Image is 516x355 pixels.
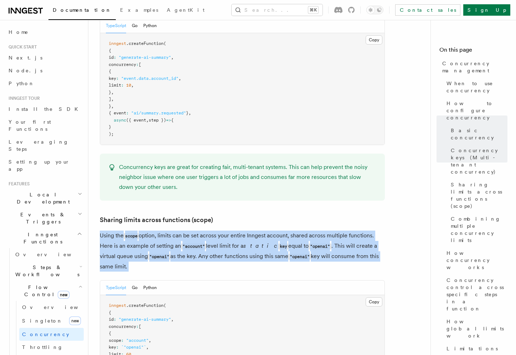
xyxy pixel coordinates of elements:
button: Search...⌘K [232,4,322,16]
span: ( [164,303,166,308]
span: key [109,76,116,81]
span: Home [9,29,29,36]
span: : [126,110,129,115]
a: Your first Functions [6,115,84,135]
span: : [121,83,124,88]
span: .createFunction [126,41,164,46]
code: scope [124,233,139,239]
span: scope [109,338,121,343]
span: new [69,317,81,325]
span: "account" [126,338,149,343]
span: Local Development [6,191,78,205]
span: , [189,110,191,115]
span: Inngest tour [6,96,40,101]
a: Node.js [6,64,84,77]
a: Combining multiple concurrency limits [448,212,507,247]
a: Python [6,77,84,90]
kbd: ⌘K [308,6,318,14]
button: Steps & Workflows [12,261,84,281]
span: , [146,118,149,123]
span: Next.js [9,55,42,61]
button: Copy [366,297,382,307]
button: Go [132,281,138,295]
button: TypeScript [106,19,126,33]
span: Concurrency keys (Multi-tenant concurrency) [451,147,507,175]
a: Sharing limits across functions (scope) [100,215,213,225]
span: Throttling [22,344,63,350]
span: inngest [109,303,126,308]
span: concurrency [109,62,136,67]
span: } [109,124,111,129]
p: Using the option, limits can be set across your entire Inngest account, shared across multiple fu... [100,231,385,272]
span: : [136,62,139,67]
a: Setting up your app [6,155,84,175]
span: inngest [109,41,126,46]
span: { [109,310,111,315]
a: Throttling [19,341,84,354]
span: Sharing limits across functions (scope) [451,181,507,210]
code: "openai" [148,254,170,260]
code: key [278,243,288,249]
span: => [166,118,171,123]
span: 10 [126,83,131,88]
span: Concurrency [22,331,69,337]
span: Leveraging Steps [9,139,69,152]
span: "generate-ai-summary" [119,317,171,322]
span: How to configure concurrency [447,100,507,121]
span: ] [109,97,111,102]
span: , [111,104,114,109]
span: Your first Functions [9,119,51,132]
span: , [179,76,181,81]
span: { [171,118,174,123]
a: Install the SDK [6,103,84,115]
a: Limitations [444,342,507,355]
code: "account" [181,243,206,249]
span: Install the SDK [9,106,82,112]
a: When to use concurrency [444,77,507,97]
a: Sharing limits across functions (scope) [448,178,507,212]
span: Features [6,181,30,187]
a: Concurrency [19,328,84,341]
span: Limitations [447,345,498,352]
a: Singletonnew [19,314,84,328]
span: step }) [149,118,166,123]
a: Concurrency management [439,57,507,77]
span: id [109,317,114,322]
span: limit [109,83,121,88]
span: Documentation [53,7,112,13]
button: Local Development [6,188,84,208]
a: Leveraging Steps [6,135,84,155]
span: Steps & Workflows [12,264,79,278]
span: .createFunction [126,303,164,308]
button: Toggle dark mode [366,6,383,14]
p: Concurrency keys are great for creating fair, multi-tenant systems. This can help prevent the noi... [119,162,376,192]
span: Combining multiple concurrency limits [451,215,507,244]
a: Concurrency keys (Multi-tenant concurrency) [448,144,507,178]
span: , [111,97,114,102]
span: Setting up your app [9,159,70,172]
span: : [116,76,119,81]
code: "openai" [288,254,311,260]
span: "event.data.account_id" [121,76,179,81]
span: When to use concurrency [447,80,507,94]
span: Quick start [6,44,37,50]
a: Basic concurrency [448,124,507,144]
span: "generate-ai-summary" [119,55,171,60]
button: Python [143,19,157,33]
span: { [109,69,111,74]
span: : [114,317,116,322]
button: Inngest Functions [6,228,84,248]
button: Go [132,19,138,33]
span: Basic concurrency [451,127,507,141]
span: } [109,104,111,109]
a: Documentation [48,2,116,20]
span: Inngest Functions [6,231,77,245]
h4: On this page [439,46,507,57]
span: : [121,338,124,343]
span: , [171,55,174,60]
a: AgentKit [162,2,209,19]
a: Home [6,26,84,38]
span: concurrency [109,324,136,329]
span: Concurrency management [442,60,507,74]
span: Concurrency control across specific steps in a function [447,277,507,312]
